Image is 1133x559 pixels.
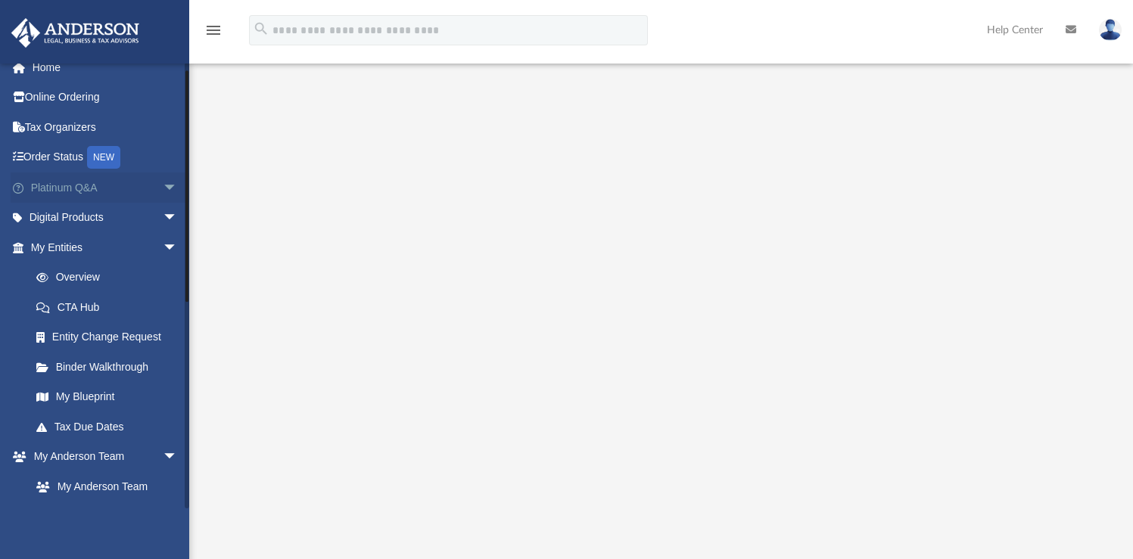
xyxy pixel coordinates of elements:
[21,352,201,382] a: Binder Walkthrough
[11,142,201,173] a: Order StatusNEW
[11,172,201,203] a: Platinum Q&Aarrow_drop_down
[11,82,201,113] a: Online Ordering
[163,172,193,203] span: arrow_drop_down
[204,21,223,39] i: menu
[21,471,185,502] a: My Anderson Team
[21,322,201,352] a: Entity Change Request
[11,442,193,472] a: My Anderson Teamarrow_drop_down
[87,146,120,169] div: NEW
[21,262,201,293] a: Overview
[7,18,144,48] img: Anderson Advisors Platinum Portal
[11,232,201,262] a: My Entitiesarrow_drop_down
[163,203,193,234] span: arrow_drop_down
[163,442,193,473] span: arrow_drop_down
[11,52,201,82] a: Home
[21,382,193,412] a: My Blueprint
[11,203,201,233] a: Digital Productsarrow_drop_down
[21,292,201,322] a: CTA Hub
[11,112,201,142] a: Tax Organizers
[1099,19,1122,41] img: User Pic
[163,232,193,263] span: arrow_drop_down
[21,502,193,532] a: Anderson System
[253,20,269,37] i: search
[21,411,201,442] a: Tax Due Dates
[204,29,223,39] a: menu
